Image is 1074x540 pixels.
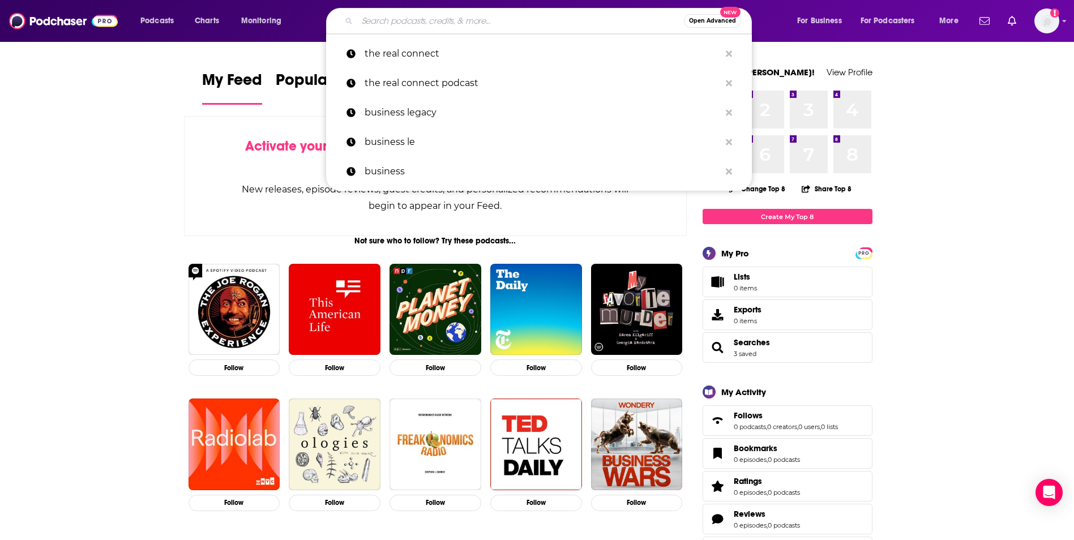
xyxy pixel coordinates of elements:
[390,398,481,490] img: Freakonomics Radio
[821,423,838,431] a: 0 lists
[233,12,296,30] button: open menu
[390,359,481,376] button: Follow
[767,488,768,496] span: ,
[857,248,871,257] a: PRO
[734,410,763,421] span: Follows
[767,423,797,431] a: 0 creators
[734,423,766,431] a: 0 podcasts
[390,264,481,355] img: Planet Money
[1034,8,1059,33] img: User Profile
[189,398,280,490] img: Radiolab
[734,305,761,315] span: Exports
[202,70,262,96] span: My Feed
[390,495,481,511] button: Follow
[1003,11,1021,31] a: Show notifications dropdown
[365,39,720,68] p: the real connect
[365,68,720,98] p: the real connect podcast
[703,438,872,469] span: Bookmarks
[734,443,800,453] a: Bookmarks
[734,509,800,519] a: Reviews
[9,10,118,32] a: Podchaser - Follow, Share and Rate Podcasts
[734,456,767,464] a: 0 episodes
[768,488,800,496] a: 0 podcasts
[326,127,752,157] a: business le
[734,350,756,358] a: 3 saved
[276,70,372,105] a: Popular Feed
[768,521,800,529] a: 0 podcasts
[1034,8,1059,33] span: Logged in as ccristobal
[591,359,683,376] button: Follow
[939,13,959,29] span: More
[245,138,361,155] span: Activate your Feed
[591,495,683,511] button: Follow
[189,359,280,376] button: Follow
[707,307,729,323] span: Exports
[202,70,262,105] a: My Feed
[703,209,872,224] a: Create My Top 8
[132,12,189,30] button: open menu
[365,157,720,186] p: business
[707,413,729,428] a: Follows
[734,476,800,486] a: Ratings
[707,445,729,461] a: Bookmarks
[820,423,821,431] span: ,
[721,387,766,397] div: My Activity
[861,13,915,29] span: For Podcasters
[734,488,767,496] a: 0 episodes
[365,127,720,157] p: business le
[734,521,767,529] a: 0 episodes
[1034,8,1059,33] button: Show profile menu
[241,13,281,29] span: Monitoring
[289,264,380,355] img: This American Life
[289,495,380,511] button: Follow
[720,7,741,18] span: New
[326,39,752,68] a: the real connect
[767,521,768,529] span: ,
[189,264,280,355] img: The Joe Rogan Experience
[1036,479,1063,506] div: Open Intercom Messenger
[490,495,582,511] button: Follow
[337,8,763,34] div: Search podcasts, credits, & more...
[140,13,174,29] span: Podcasts
[857,249,871,258] span: PRO
[789,12,856,30] button: open menu
[734,317,761,325] span: 0 items
[703,299,872,330] a: Exports
[189,495,280,511] button: Follow
[289,398,380,490] img: Ologies with Alie Ward
[801,178,852,200] button: Share Top 8
[195,13,219,29] span: Charts
[1050,8,1059,18] svg: Add a profile image
[722,182,793,196] button: Change Top 8
[365,98,720,127] p: business legacy
[767,456,768,464] span: ,
[326,68,752,98] a: the real connect podcast
[734,272,750,282] span: Lists
[734,509,765,519] span: Reviews
[591,264,683,355] img: My Favorite Murder with Karen Kilgariff and Georgia Hardstark
[975,11,994,31] a: Show notifications dropdown
[797,13,842,29] span: For Business
[326,98,752,127] a: business legacy
[490,264,582,355] img: The Daily
[591,398,683,490] img: Business Wars
[703,504,872,534] span: Reviews
[276,70,372,96] span: Popular Feed
[703,471,872,502] span: Ratings
[734,284,757,292] span: 0 items
[241,181,630,214] div: New releases, episode reviews, guest credits, and personalized recommendations will begin to appe...
[734,337,770,348] a: Searches
[707,340,729,355] a: Searches
[703,405,872,436] span: Follows
[707,478,729,494] a: Ratings
[689,18,736,24] span: Open Advanced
